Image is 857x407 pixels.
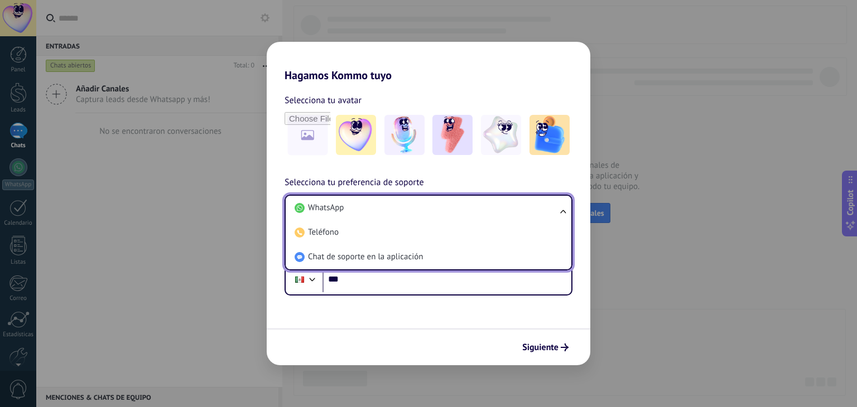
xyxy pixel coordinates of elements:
img: -2.jpeg [384,115,425,155]
span: Siguiente [522,343,559,351]
img: -4.jpeg [481,115,521,155]
button: Siguiente [517,338,574,357]
h2: Hagamos Kommo tuyo [267,42,590,82]
span: Selecciona tu preferencia de soporte [285,176,424,190]
div: Mexico: + 52 [289,268,310,291]
span: Selecciona tu avatar [285,93,362,108]
span: Teléfono [308,227,339,238]
img: -1.jpeg [336,115,376,155]
span: WhatsApp [308,202,344,214]
span: Chat de soporte en la aplicación [308,251,423,263]
img: -5.jpeg [529,115,570,155]
img: -3.jpeg [432,115,473,155]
